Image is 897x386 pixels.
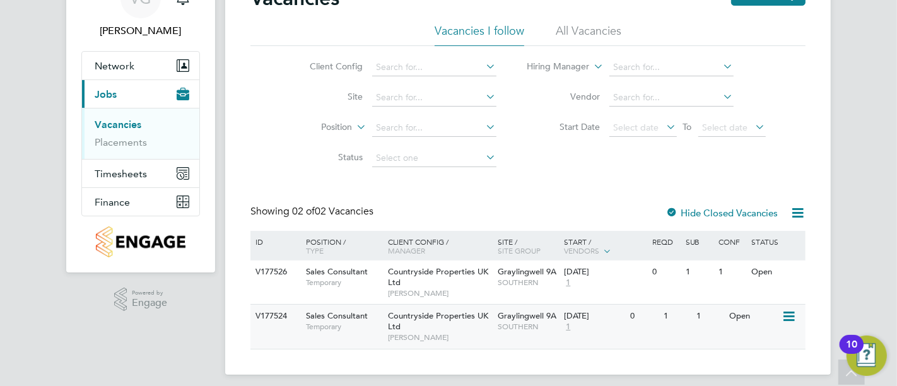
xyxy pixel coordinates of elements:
[372,59,496,76] input: Search for...
[435,23,524,46] li: Vacancies I follow
[252,231,296,252] div: ID
[250,205,376,218] div: Showing
[498,278,558,288] span: SOUTHERN
[727,305,782,328] div: Open
[388,288,492,298] span: [PERSON_NAME]
[749,260,804,284] div: Open
[495,231,561,261] div: Site /
[715,260,748,284] div: 1
[95,119,141,131] a: Vacancies
[556,23,621,46] li: All Vacancies
[306,310,368,321] span: Sales Consultant
[665,207,778,219] label: Hide Closed Vacancies
[306,266,368,277] span: Sales Consultant
[846,344,857,361] div: 10
[95,88,117,100] span: Jobs
[292,205,315,218] span: 02 of
[292,205,373,218] span: 02 Vacancies
[132,288,167,298] span: Powered by
[660,305,693,328] div: 1
[385,231,495,261] div: Client Config /
[82,160,199,187] button: Timesheets
[132,298,167,308] span: Engage
[693,305,726,328] div: 1
[528,121,601,132] label: Start Date
[517,61,590,73] label: Hiring Manager
[703,122,748,133] span: Select date
[614,122,659,133] span: Select date
[683,260,715,284] div: 1
[82,80,199,108] button: Jobs
[498,266,557,277] span: Graylingwell 9A
[609,89,734,107] input: Search for...
[82,52,199,79] button: Network
[498,322,558,332] span: SOUTHERN
[388,245,425,255] span: Manager
[388,310,488,332] span: Countryside Properties UK Ltd
[388,266,488,288] span: Countryside Properties UK Ltd
[95,60,134,72] span: Network
[252,260,296,284] div: V177526
[564,311,624,322] div: [DATE]
[95,136,147,148] a: Placements
[609,59,734,76] input: Search for...
[564,278,572,288] span: 1
[306,278,382,288] span: Temporary
[306,322,382,332] span: Temporary
[749,231,804,252] div: Status
[291,61,363,72] label: Client Config
[528,91,601,102] label: Vendor
[291,151,363,163] label: Status
[627,305,660,328] div: 0
[715,231,748,252] div: Conf
[291,91,363,102] label: Site
[372,149,496,167] input: Select one
[388,332,492,342] span: [PERSON_NAME]
[372,119,496,137] input: Search for...
[564,245,599,255] span: Vendors
[649,231,682,252] div: Reqd
[81,226,200,257] a: Go to home page
[649,260,682,284] div: 0
[96,226,185,257] img: countryside-properties-logo-retina.png
[372,89,496,107] input: Search for...
[114,288,168,312] a: Powered byEngage
[82,108,199,159] div: Jobs
[81,23,200,38] span: Victoria Gledhill
[847,336,887,376] button: Open Resource Center, 10 new notifications
[252,305,296,328] div: V177524
[561,231,649,262] div: Start /
[95,196,130,208] span: Finance
[82,188,199,216] button: Finance
[296,231,385,261] div: Position /
[498,310,557,321] span: Graylingwell 9A
[280,121,353,134] label: Position
[564,267,646,278] div: [DATE]
[95,168,147,180] span: Timesheets
[306,245,324,255] span: Type
[498,245,541,255] span: Site Group
[564,322,572,332] span: 1
[683,231,715,252] div: Sub
[679,119,696,135] span: To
